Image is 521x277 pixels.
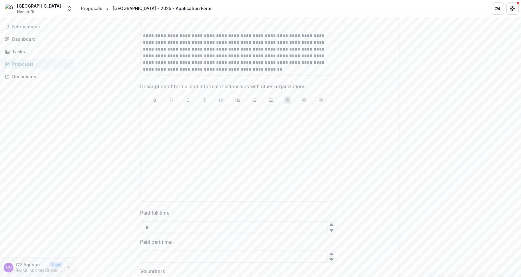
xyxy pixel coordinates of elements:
[492,2,504,15] button: Partners
[251,96,258,104] button: Bullet List
[17,3,61,9] div: [GEOGRAPHIC_DATA]
[140,83,305,90] p: Description of formal and informal relationships with other organizations
[218,96,225,104] button: Heading 1
[300,96,308,104] button: Align Center
[113,5,211,12] div: [GEOGRAPHIC_DATA] - 2025 - Application Form
[81,5,102,12] div: Proposals
[12,61,69,67] div: Proposals
[140,209,170,216] p: Paid full time
[12,24,71,30] span: Notifications
[151,96,158,104] button: Bold
[201,96,208,104] button: Strike
[267,96,275,104] button: Ordered List
[50,262,62,268] p: User
[140,268,165,275] p: Volunteers
[168,96,175,104] button: Underline
[6,265,12,269] div: GV Aquatic Center
[184,96,192,104] button: Italicize
[65,2,73,15] button: Open entity switcher
[16,268,62,273] p: [EMAIL_ADDRESS][DOMAIN_NAME]
[2,47,73,57] a: Tasks
[2,72,73,82] a: Documents
[2,34,73,44] a: Dashboard
[12,48,69,55] div: Tasks
[506,2,519,15] button: Get Help
[317,96,324,104] button: Align Right
[284,96,291,104] button: Align Left
[140,238,172,246] p: Paid part time
[2,22,73,32] button: Notifications
[79,4,105,13] a: Proposals
[2,59,73,69] a: Proposals
[79,4,214,13] nav: breadcrumb
[12,36,69,42] div: Dashboard
[234,96,241,104] button: Heading 2
[16,261,48,268] p: GV Aquatic Center
[12,73,69,80] div: Documents
[65,264,72,271] button: More
[17,9,34,15] span: Nonprofit
[5,4,15,13] img: Greenbrier Valley Aquatic Center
